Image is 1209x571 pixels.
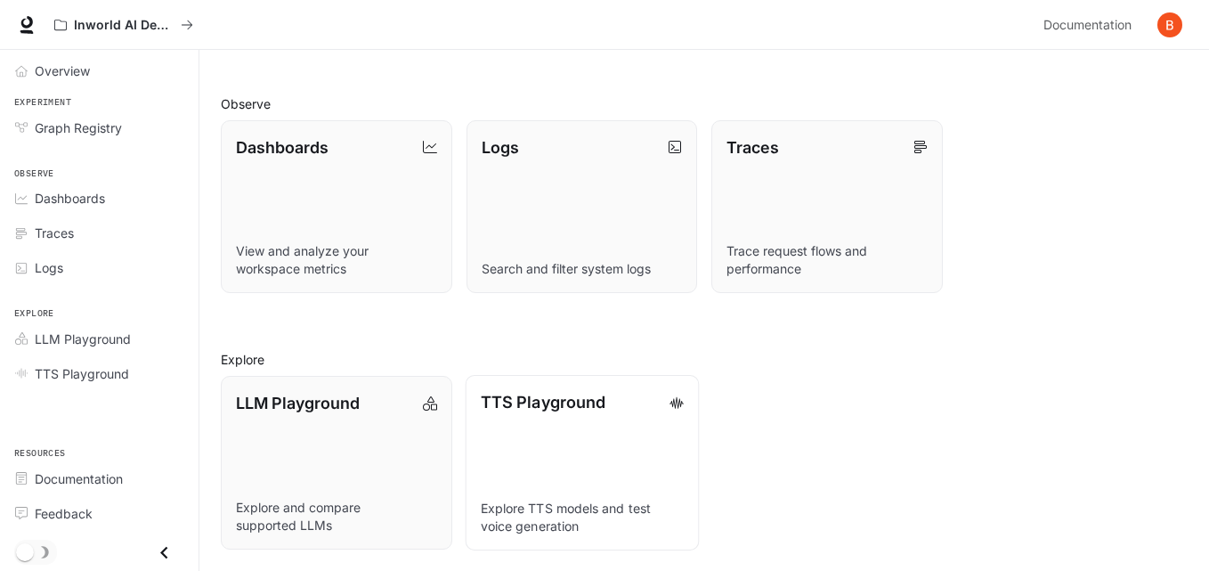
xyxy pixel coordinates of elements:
[465,375,698,551] a: TTS PlaygroundExplore TTS models and test voice generation
[35,189,105,208] span: Dashboards
[144,534,184,571] button: Close drawer
[480,390,604,414] p: TTS Playground
[726,135,779,159] p: Traces
[7,323,191,355] a: LLM Playground
[35,118,122,137] span: Graph Registry
[1043,14,1132,37] span: Documentation
[7,252,191,283] a: Logs
[221,376,452,550] a: LLM PlaygroundExplore and compare supported LLMs
[35,61,90,80] span: Overview
[7,498,191,529] a: Feedback
[480,499,683,534] p: Explore TTS models and test voice generation
[482,135,519,159] p: Logs
[482,260,683,278] p: Search and filter system logs
[35,224,74,242] span: Traces
[35,258,63,277] span: Logs
[16,542,34,561] span: Dark mode toggle
[35,504,93,523] span: Feedback
[236,135,329,159] p: Dashboards
[221,350,1188,369] h2: Explore
[726,242,928,278] p: Trace request flows and performance
[74,18,174,33] p: Inworld AI Demos
[46,7,201,43] button: All workspaces
[236,499,437,534] p: Explore and compare supported LLMs
[7,112,191,143] a: Graph Registry
[467,120,698,294] a: LogsSearch and filter system logs
[221,120,452,294] a: DashboardsView and analyze your workspace metrics
[35,364,129,383] span: TTS Playground
[35,469,123,488] span: Documentation
[7,463,191,494] a: Documentation
[711,120,943,294] a: TracesTrace request flows and performance
[236,391,360,415] p: LLM Playground
[7,217,191,249] a: Traces
[7,183,191,214] a: Dashboards
[236,242,437,278] p: View and analyze your workspace metrics
[7,358,191,389] a: TTS Playground
[7,55,191,86] a: Overview
[1152,7,1188,43] button: User avatar
[1036,7,1145,43] a: Documentation
[35,330,131,348] span: LLM Playground
[221,94,1188,113] h2: Observe
[1157,12,1182,37] img: User avatar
